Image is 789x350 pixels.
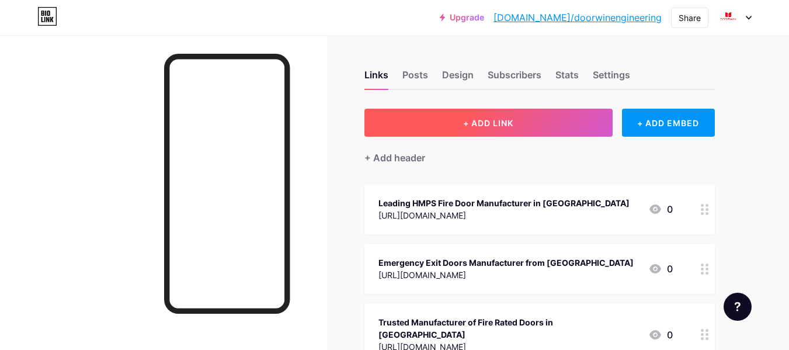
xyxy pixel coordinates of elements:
[555,68,579,89] div: Stats
[679,12,701,24] div: Share
[442,68,474,89] div: Design
[378,209,630,221] div: [URL][DOMAIN_NAME]
[364,151,425,165] div: + Add header
[440,13,484,22] a: Upgrade
[488,68,541,89] div: Subscribers
[402,68,428,89] div: Posts
[648,202,673,216] div: 0
[378,197,630,209] div: Leading HMPS Fire Door Manufacturer in [GEOGRAPHIC_DATA]
[648,328,673,342] div: 0
[364,109,613,137] button: + ADD LINK
[378,316,639,341] div: Trusted Manufacturer of Fire Rated Doors in [GEOGRAPHIC_DATA]
[493,11,662,25] a: [DOMAIN_NAME]/doorwinengineering
[378,269,634,281] div: [URL][DOMAIN_NAME]
[622,109,715,137] div: + ADD EMBED
[463,118,513,128] span: + ADD LINK
[378,257,634,269] div: Emergency Exit Doors Manufacturer from [GEOGRAPHIC_DATA]
[593,68,630,89] div: Settings
[717,6,739,29] img: doorwinengineering
[648,262,673,276] div: 0
[364,68,388,89] div: Links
